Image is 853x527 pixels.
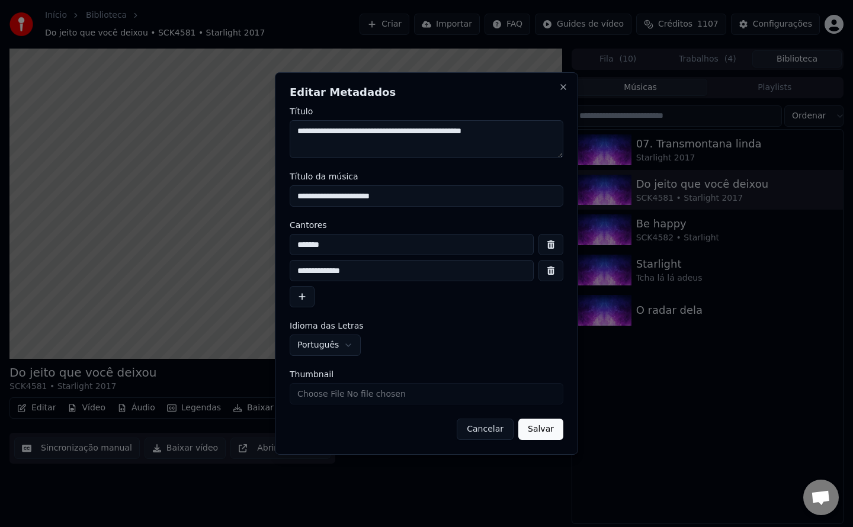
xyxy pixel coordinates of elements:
label: Título [290,107,563,115]
button: Cancelar [457,419,514,440]
button: Salvar [518,419,563,440]
label: Cantores [290,221,563,229]
span: Thumbnail [290,370,333,378]
h2: Editar Metadados [290,87,563,98]
span: Idioma das Letras [290,322,364,330]
label: Título da música [290,172,563,181]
